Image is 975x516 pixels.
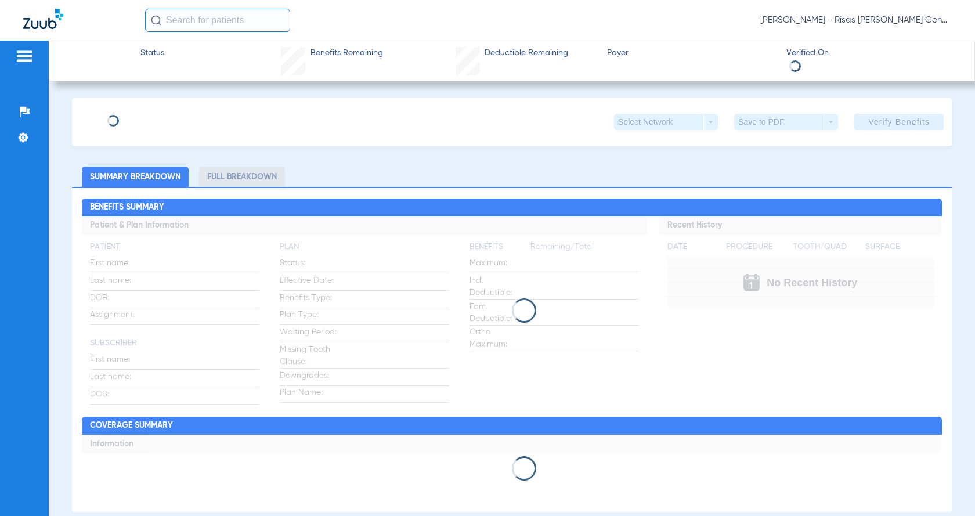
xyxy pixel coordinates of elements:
img: hamburger-icon [15,49,34,63]
input: Search for patients [145,9,290,32]
span: Verified On [786,47,956,59]
h2: Coverage Summary [82,417,941,435]
img: Zuub Logo [23,9,63,29]
span: Benefits Remaining [310,47,383,59]
span: [PERSON_NAME] - Risas [PERSON_NAME] General [760,15,952,26]
span: Status [140,47,164,59]
img: Search Icon [151,15,161,26]
span: Payer [607,47,777,59]
span: Deductible Remaining [485,47,568,59]
li: Full Breakdown [199,167,285,187]
h2: Benefits Summary [82,199,941,217]
li: Summary Breakdown [82,167,189,187]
